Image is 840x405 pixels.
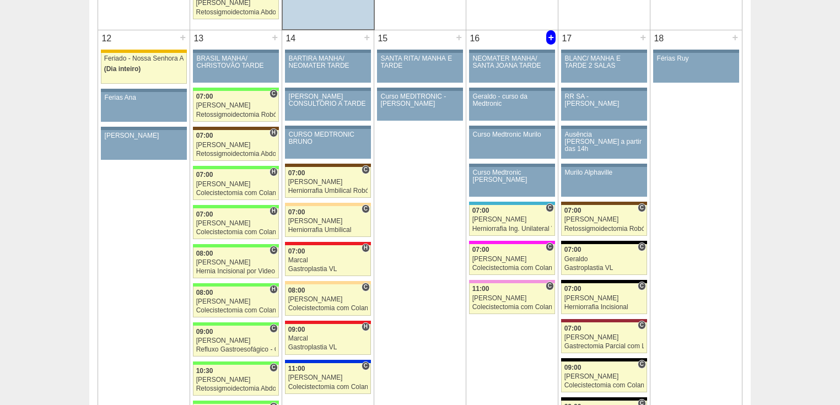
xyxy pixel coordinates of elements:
div: Key: Sírio Libanês [561,319,647,322]
span: 07:00 [564,246,581,253]
a: [PERSON_NAME] CONSULTÓRIO A TARDE [285,91,371,121]
a: C 07:00 [PERSON_NAME] Retossigmoidectomia Robótica [561,205,647,236]
span: Consultório [546,203,554,212]
a: C 07:00 [PERSON_NAME] Retossigmoidectomia Robótica [193,91,279,122]
span: 09:00 [564,364,581,371]
span: 10:30 [196,367,213,375]
div: Gastrectomia Parcial com Linfadenectomia [564,343,644,350]
a: C 09:00 [PERSON_NAME] Colecistectomia com Colangiografia VL [561,361,647,392]
span: Consultório [638,360,646,369]
span: 07:00 [564,207,581,214]
div: [PERSON_NAME] [105,132,184,139]
div: Ausência [PERSON_NAME] a partir das 14h [565,131,644,153]
a: H 07:00 [PERSON_NAME] Retossigmoidectomia Abdominal VL [193,130,279,161]
span: Hospital [270,285,278,294]
div: Key: Albert Einstein [469,280,555,283]
div: [PERSON_NAME] [196,220,276,227]
div: [PERSON_NAME] [196,337,276,344]
span: Consultório [638,242,646,251]
span: Hospital [270,207,278,215]
div: 12 [98,30,115,47]
div: [PERSON_NAME] [196,102,276,109]
div: Curso MEDITRONIC - [PERSON_NAME] [381,93,460,107]
div: [PERSON_NAME] [196,142,276,149]
div: Key: Aviso [561,88,647,91]
div: Murilo Alphaville [565,169,644,176]
div: Key: Santa Joana [561,202,647,205]
div: Key: Aviso [469,88,555,91]
a: SANTA RITA/ MANHÃ E TARDE [377,53,463,83]
div: Herniorrafia Umbilical Robótica [288,187,368,195]
div: Key: Aviso [377,50,463,53]
span: Consultório [362,283,370,291]
div: CURSO MEDTRONIC BRUNO [289,131,368,145]
span: Consultório [362,204,370,213]
div: BARTIRA MANHÃ/ NEOMATER TARDE [289,55,368,69]
div: Retossigmoidectomia Abdominal VL [196,9,276,16]
a: Curso Medtronic Murilo [469,129,555,159]
div: Key: Aviso [285,88,371,91]
span: 07:00 [196,171,213,179]
div: Key: Aviso [561,50,647,53]
div: Férias Ruy [657,55,736,62]
div: Herniorrafia Ing. Unilateral VL [472,225,552,233]
div: [PERSON_NAME] [564,334,644,341]
a: Ferias Ana [101,92,187,122]
div: Key: Pro Matre [469,241,555,244]
div: Geraldo [564,256,644,263]
div: Key: Aviso [285,50,371,53]
span: Consultório [638,203,646,212]
a: Curso MEDITRONIC - [PERSON_NAME] [377,91,463,121]
a: C 07:00 [PERSON_NAME] Herniorrafia Umbilical Robótica [285,167,371,198]
span: 07:00 [564,325,581,332]
div: Colecistectomia com Colangiografia VL [196,190,276,197]
div: Refluxo Gastroesofágico - Cirurgia VL [196,346,276,353]
a: [PERSON_NAME] [101,130,187,160]
div: Gastroplastia VL [288,266,368,273]
div: 13 [190,30,207,47]
div: + [638,30,648,45]
div: [PERSON_NAME] [564,295,644,302]
span: Consultório [270,246,278,255]
span: Consultório [362,361,370,370]
div: NEOMATER MANHÃ/ SANTA JOANA TARDE [473,55,552,69]
a: H 07:00 [PERSON_NAME] Colecistectomia com Colangiografia VL [193,208,279,239]
span: Consultório [270,89,278,98]
div: 17 [558,30,575,47]
div: + [178,30,187,45]
div: [PERSON_NAME] [472,216,552,223]
div: Key: Brasil [193,244,279,247]
div: Key: Assunção [285,321,371,324]
div: Key: São Luiz - Itaim [285,360,371,363]
span: Consultório [270,363,278,372]
span: (Dia inteiro) [104,65,141,73]
div: Colecistectomia com Colangiografia VL [196,307,276,314]
div: [PERSON_NAME] [196,259,276,266]
div: Key: Blanc [561,397,647,401]
div: 15 [374,30,391,47]
span: Hospital [270,168,278,176]
div: + [270,30,279,45]
div: Marcal [288,257,368,264]
span: Consultório [270,324,278,333]
div: Key: Aviso [653,50,739,53]
a: H 07:00 [PERSON_NAME] Colecistectomia com Colangiografia VL [193,169,279,200]
div: Colecistectomia com Colangiografia VL [564,382,644,389]
div: [PERSON_NAME] [196,181,276,188]
a: CURSO MEDTRONIC BRUNO [285,129,371,159]
span: 11:00 [472,285,489,293]
div: Gastroplastia VL [564,264,644,272]
div: [PERSON_NAME] [288,179,368,186]
span: 09:00 [288,326,305,333]
span: Consultório [362,165,370,174]
div: Gastroplastia VL [288,344,368,351]
div: Colecistectomia com Colangiografia VL [288,305,368,312]
a: H 08:00 [PERSON_NAME] Colecistectomia com Colangiografia VL [193,287,279,317]
div: Colecistectomia com Colangiografia VL [288,384,368,391]
div: Key: Feriado [101,50,187,53]
a: C 07:00 [PERSON_NAME] Colecistectomia com Colangiografia VL [469,244,555,275]
div: Key: Aviso [469,50,555,53]
div: Colecistectomia com Colangiografia VL [472,304,552,311]
span: 07:00 [288,208,305,216]
div: Key: Aviso [285,126,371,129]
